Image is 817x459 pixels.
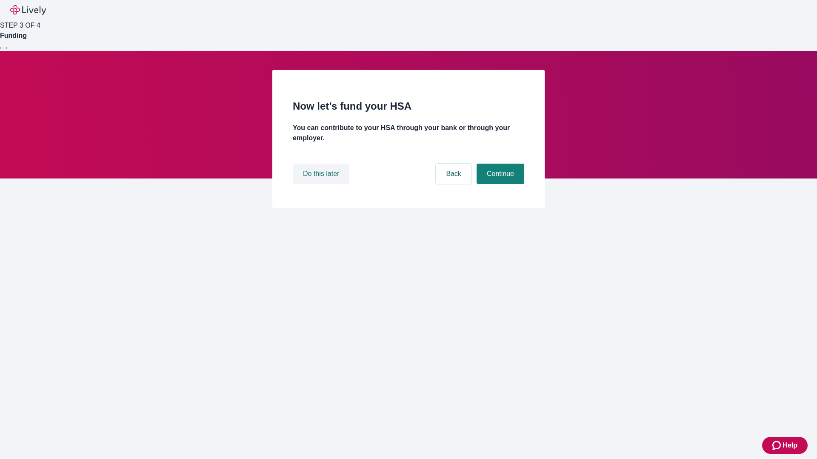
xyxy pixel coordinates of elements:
[293,164,349,184] button: Do this later
[772,440,783,450] svg: Zendesk support icon
[762,437,808,454] button: Zendesk support iconHelp
[436,164,471,184] button: Back
[477,164,524,184] button: Continue
[10,5,46,15] img: Lively
[293,123,524,143] h4: You can contribute to your HSA through your bank or through your employer.
[783,440,797,450] span: Help
[293,99,524,114] h2: Now let’s fund your HSA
